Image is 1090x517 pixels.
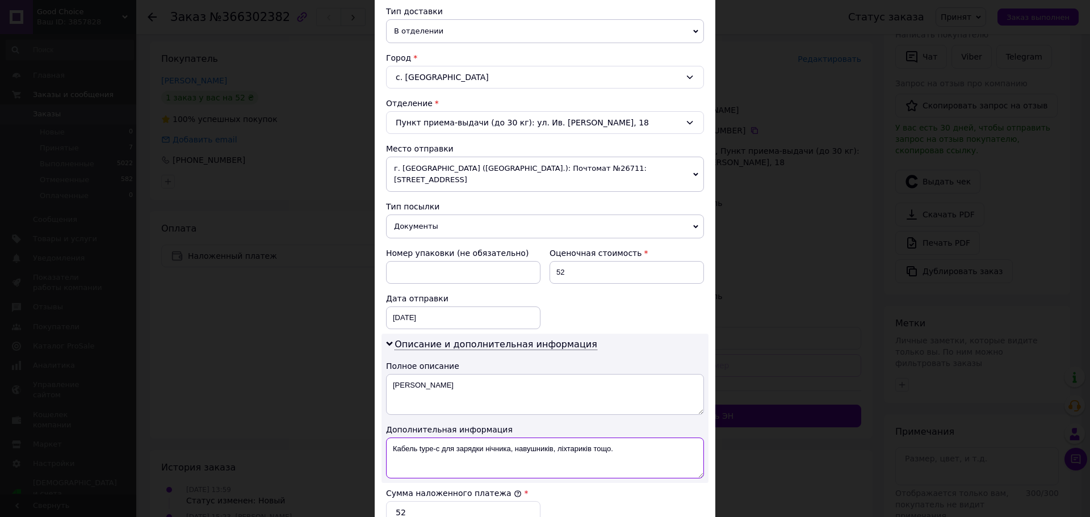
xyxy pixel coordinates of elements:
[386,157,704,192] span: г. [GEOGRAPHIC_DATA] ([GEOGRAPHIC_DATA].): Почтомат №26711: [STREET_ADDRESS]
[386,66,704,89] div: с. [GEOGRAPHIC_DATA]
[550,247,704,259] div: Оценочная стоимость
[386,438,704,478] textarea: Кабель type-с для зарядки нічника, навушників, ліхтариків тощо.
[386,215,704,238] span: Документы
[395,339,597,350] span: Описание и дополнительная информация
[386,247,540,259] div: Номер упаковки (не обязательно)
[386,144,454,153] span: Место отправки
[386,489,522,498] label: Сумма наложенного платежа
[386,374,704,415] textarea: [PERSON_NAME]
[386,19,704,43] span: В отделении
[386,293,540,304] div: Дата отправки
[386,7,443,16] span: Тип доставки
[386,202,439,211] span: Тип посылки
[386,52,704,64] div: Город
[386,111,704,134] div: Пункт приема-выдачи (до 30 кг): ул. Ив. [PERSON_NAME], 18
[386,98,704,109] div: Отделение
[386,424,704,435] div: Дополнительная информация
[386,360,704,372] div: Полное описание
